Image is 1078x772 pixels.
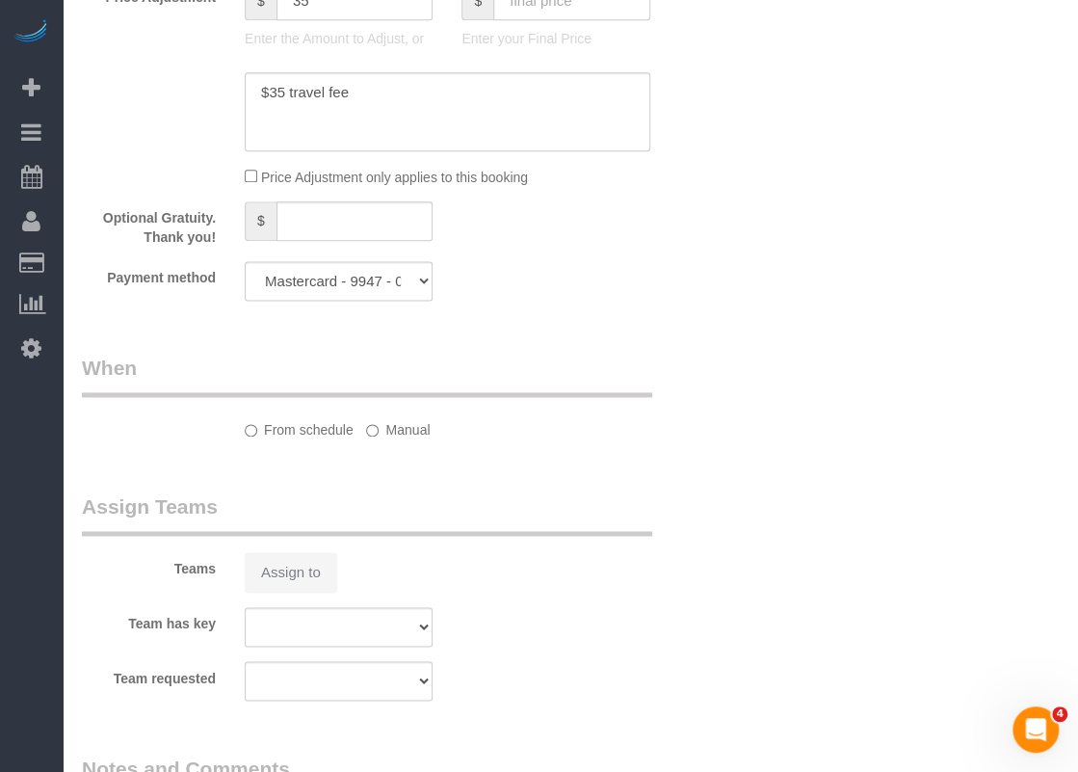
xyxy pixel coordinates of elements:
[1052,706,1067,722] span: 4
[12,19,50,46] img: Automaid Logo
[67,607,230,633] label: Team has key
[82,354,652,397] legend: When
[67,552,230,578] label: Teams
[245,424,257,437] input: From schedule
[461,29,649,48] p: Enter your Final Price
[366,413,430,439] label: Manual
[67,201,230,247] label: Optional Gratuity. Thank you!
[245,29,433,48] p: Enter the Amount to Adjust, or
[82,492,652,536] legend: Assign Teams
[67,261,230,287] label: Payment method
[245,201,276,241] span: $
[245,413,354,439] label: From schedule
[1012,706,1059,753] iframe: Intercom live chat
[366,424,379,437] input: Manual
[67,661,230,687] label: Team requested
[261,170,528,185] span: Price Adjustment only applies to this booking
